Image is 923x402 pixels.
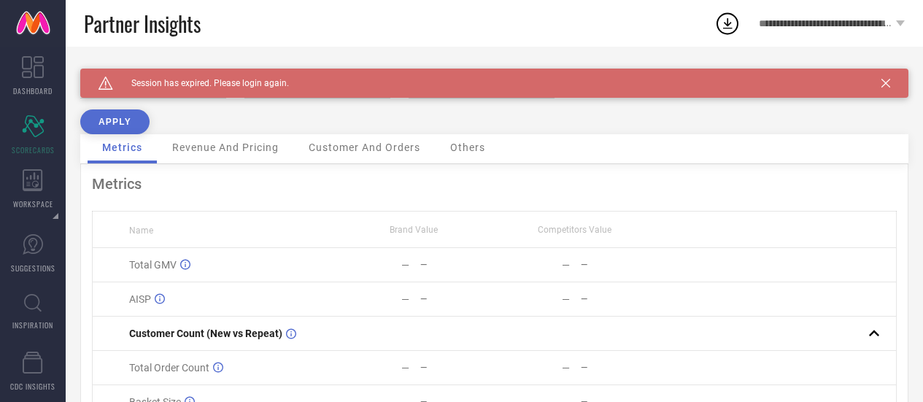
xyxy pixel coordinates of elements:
[401,259,409,271] div: —
[129,362,209,374] span: Total Order Count
[562,259,570,271] div: —
[129,259,177,271] span: Total GMV
[581,260,654,270] div: —
[562,293,570,305] div: —
[172,142,279,153] span: Revenue And Pricing
[401,362,409,374] div: —
[11,263,55,274] span: SUGGESTIONS
[309,142,420,153] span: Customer And Orders
[92,175,897,193] div: Metrics
[562,362,570,374] div: —
[80,109,150,134] button: APPLY
[113,78,289,88] span: Session has expired. Please login again.
[401,293,409,305] div: —
[450,142,485,153] span: Others
[12,320,53,331] span: INSPIRATION
[581,294,654,304] div: —
[714,10,741,36] div: Open download list
[102,142,142,153] span: Metrics
[129,225,153,236] span: Name
[13,85,53,96] span: DASHBOARD
[12,144,55,155] span: SCORECARDS
[538,225,611,235] span: Competitors Value
[420,363,494,373] div: —
[390,225,438,235] span: Brand Value
[129,328,282,339] span: Customer Count (New vs Repeat)
[80,69,226,79] div: Brand
[129,293,151,305] span: AISP
[420,260,494,270] div: —
[84,9,201,39] span: Partner Insights
[10,381,55,392] span: CDC INSIGHTS
[420,294,494,304] div: —
[13,198,53,209] span: WORKSPACE
[581,363,654,373] div: —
